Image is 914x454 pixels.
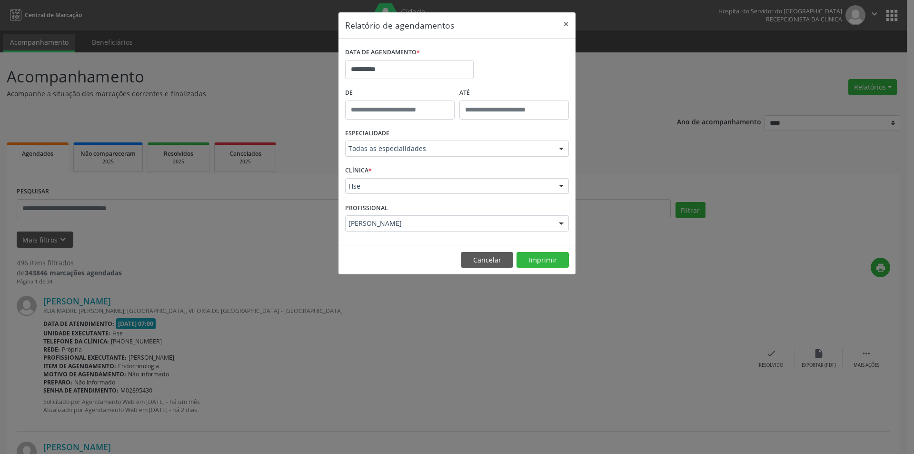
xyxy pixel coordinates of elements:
[348,219,549,228] span: [PERSON_NAME]
[345,163,372,178] label: CLÍNICA
[345,86,455,101] label: De
[459,86,569,101] label: ATÉ
[345,201,388,215] label: PROFISSIONAL
[345,126,389,141] label: ESPECIALIDADE
[348,144,549,153] span: Todas as especialidades
[556,12,576,36] button: Close
[461,252,513,268] button: Cancelar
[517,252,569,268] button: Imprimir
[348,182,549,191] span: Hse
[345,19,454,31] h5: Relatório de agendamentos
[345,45,420,60] label: DATA DE AGENDAMENTO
